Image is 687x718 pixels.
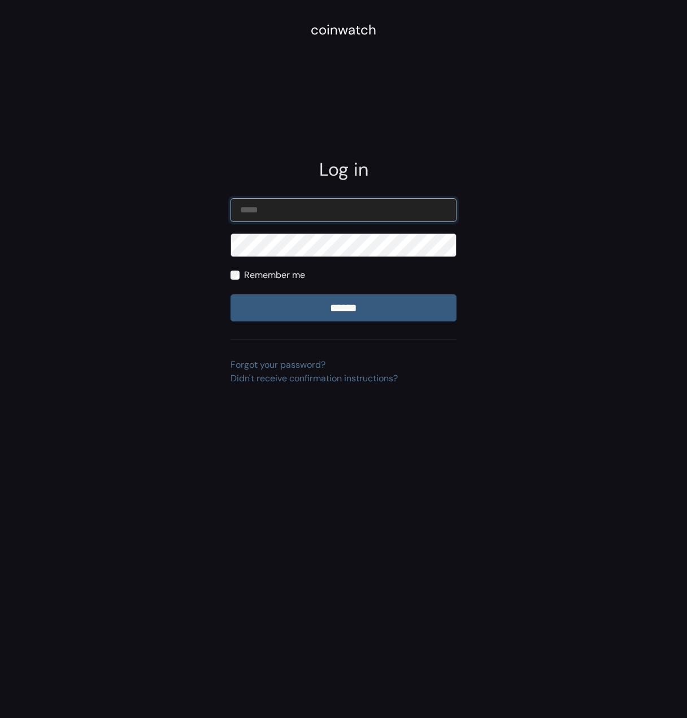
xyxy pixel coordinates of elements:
label: Remember me [244,268,305,282]
a: Didn't receive confirmation instructions? [231,372,398,384]
div: coinwatch [311,20,376,40]
a: coinwatch [311,25,376,37]
a: Forgot your password? [231,359,325,371]
h2: Log in [231,159,456,180]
